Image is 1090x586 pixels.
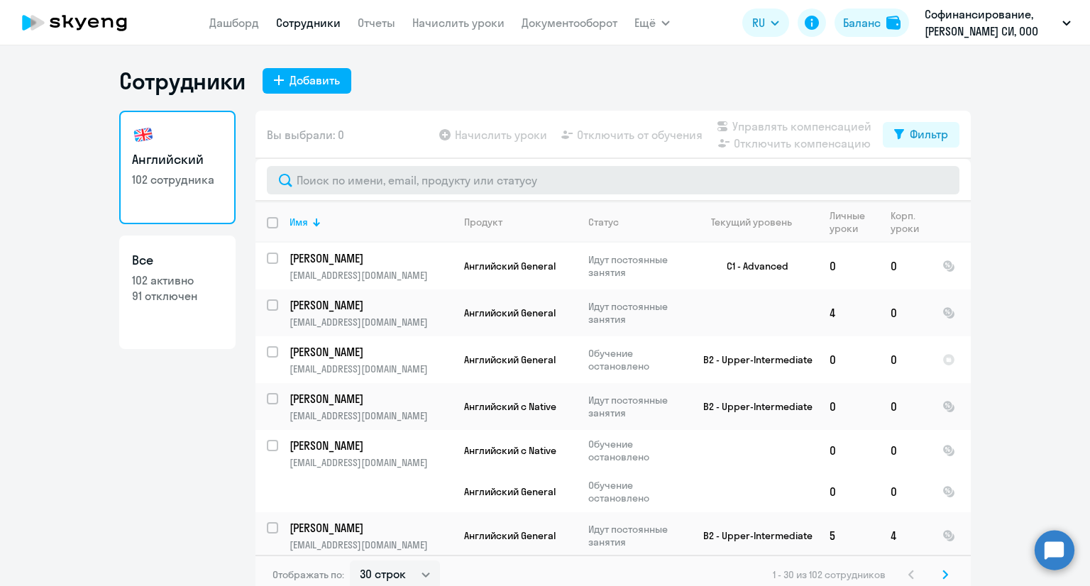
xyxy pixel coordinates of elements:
[818,512,879,559] td: 5
[883,122,959,148] button: Фильтр
[290,409,452,422] p: [EMAIL_ADDRESS][DOMAIN_NAME]
[290,456,452,469] p: [EMAIL_ADDRESS][DOMAIN_NAME]
[698,216,817,228] div: Текущий уровень
[773,568,886,581] span: 1 - 30 из 102 сотрудников
[290,391,452,407] a: [PERSON_NAME]
[290,520,450,536] p: [PERSON_NAME]
[290,269,452,282] p: [EMAIL_ADDRESS][DOMAIN_NAME]
[818,243,879,289] td: 0
[464,260,556,272] span: Английский General
[686,336,818,383] td: B2 - Upper-Intermediate
[276,16,341,30] a: Сотрудники
[267,166,959,194] input: Поиск по имени, email, продукту или статусу
[918,6,1078,40] button: Софинансирование, [PERSON_NAME] СИ, ООО
[686,512,818,559] td: B2 - Upper-Intermediate
[588,479,686,504] p: Обучение остановлено
[464,353,556,366] span: Английский General
[132,288,223,304] p: 91 отключен
[119,67,246,95] h1: Сотрудники
[818,471,879,512] td: 0
[209,16,259,30] a: Дашборд
[879,512,931,559] td: 4
[290,250,450,266] p: [PERSON_NAME]
[464,306,556,319] span: Английский General
[818,289,879,336] td: 4
[818,383,879,430] td: 0
[588,438,686,463] p: Обучение остановлено
[119,236,236,349] a: Все102 активно91 отключен
[290,344,452,360] a: [PERSON_NAME]
[830,209,879,235] div: Личные уроки
[290,520,452,536] a: [PERSON_NAME]
[588,216,619,228] div: Статус
[412,16,505,30] a: Начислить уроки
[290,216,308,228] div: Имя
[686,243,818,289] td: C1 - Advanced
[132,251,223,270] h3: Все
[818,430,879,471] td: 0
[879,430,931,471] td: 0
[290,316,452,328] p: [EMAIL_ADDRESS][DOMAIN_NAME]
[290,538,452,551] p: [EMAIL_ADDRESS][DOMAIN_NAME]
[879,471,931,512] td: 0
[263,68,351,94] button: Добавить
[588,523,686,548] p: Идут постоянные занятия
[272,568,344,581] span: Отображать по:
[843,14,881,31] div: Баланс
[464,529,556,542] span: Английский General
[464,444,556,457] span: Английский с Native
[752,14,765,31] span: RU
[358,16,395,30] a: Отчеты
[634,14,656,31] span: Ещё
[879,243,931,289] td: 0
[267,126,344,143] span: Вы выбрали: 0
[290,297,452,313] a: [PERSON_NAME]
[522,16,617,30] a: Документооборот
[290,363,452,375] p: [EMAIL_ADDRESS][DOMAIN_NAME]
[290,344,450,360] p: [PERSON_NAME]
[686,383,818,430] td: B2 - Upper-Intermediate
[879,383,931,430] td: 0
[910,126,948,143] div: Фильтр
[891,209,930,235] div: Корп. уроки
[464,400,556,413] span: Английский с Native
[132,123,155,146] img: english
[588,394,686,419] p: Идут постоянные занятия
[879,289,931,336] td: 0
[634,9,670,37] button: Ещё
[711,216,792,228] div: Текущий уровень
[835,9,909,37] button: Балансbalance
[588,347,686,372] p: Обучение остановлено
[925,6,1057,40] p: Софинансирование, [PERSON_NAME] СИ, ООО
[879,336,931,383] td: 0
[464,485,556,498] span: Английский General
[818,336,879,383] td: 0
[290,297,450,313] p: [PERSON_NAME]
[588,300,686,326] p: Идут постоянные занятия
[290,438,452,453] a: [PERSON_NAME]
[464,216,502,228] div: Продукт
[588,253,686,279] p: Идут постоянные занятия
[290,391,450,407] p: [PERSON_NAME]
[132,172,223,187] p: 102 сотрудника
[886,16,901,30] img: balance
[290,438,450,453] p: [PERSON_NAME]
[132,150,223,169] h3: Английский
[119,111,236,224] a: Английский102 сотрудника
[290,250,452,266] a: [PERSON_NAME]
[290,216,452,228] div: Имя
[132,272,223,288] p: 102 активно
[290,72,340,89] div: Добавить
[742,9,789,37] button: RU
